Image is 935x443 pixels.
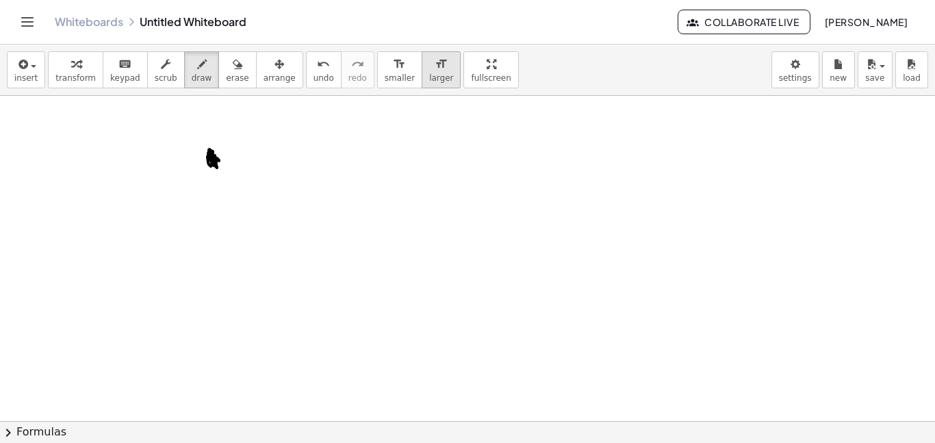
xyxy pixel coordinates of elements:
[822,51,855,88] button: new
[256,51,303,88] button: arrange
[7,51,45,88] button: insert
[895,51,928,88] button: load
[903,73,921,83] span: load
[264,73,296,83] span: arrange
[422,51,461,88] button: format_sizelarger
[110,73,140,83] span: keypad
[779,73,812,83] span: settings
[824,16,908,28] span: [PERSON_NAME]
[306,51,342,88] button: undoundo
[313,73,334,83] span: undo
[348,73,367,83] span: redo
[393,56,406,73] i: format_size
[55,73,96,83] span: transform
[771,51,819,88] button: settings
[351,56,364,73] i: redo
[678,10,810,34] button: Collaborate Live
[830,73,847,83] span: new
[689,16,799,28] span: Collaborate Live
[385,73,415,83] span: smaller
[118,56,131,73] i: keyboard
[16,11,38,33] button: Toggle navigation
[184,51,220,88] button: draw
[435,56,448,73] i: format_size
[317,56,330,73] i: undo
[813,10,919,34] button: [PERSON_NAME]
[14,73,38,83] span: insert
[48,51,103,88] button: transform
[226,73,248,83] span: erase
[155,73,177,83] span: scrub
[471,73,511,83] span: fullscreen
[192,73,212,83] span: draw
[377,51,422,88] button: format_sizesmaller
[463,51,518,88] button: fullscreen
[218,51,256,88] button: erase
[865,73,884,83] span: save
[341,51,374,88] button: redoredo
[429,73,453,83] span: larger
[55,15,123,29] a: Whiteboards
[103,51,148,88] button: keyboardkeypad
[147,51,185,88] button: scrub
[858,51,893,88] button: save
